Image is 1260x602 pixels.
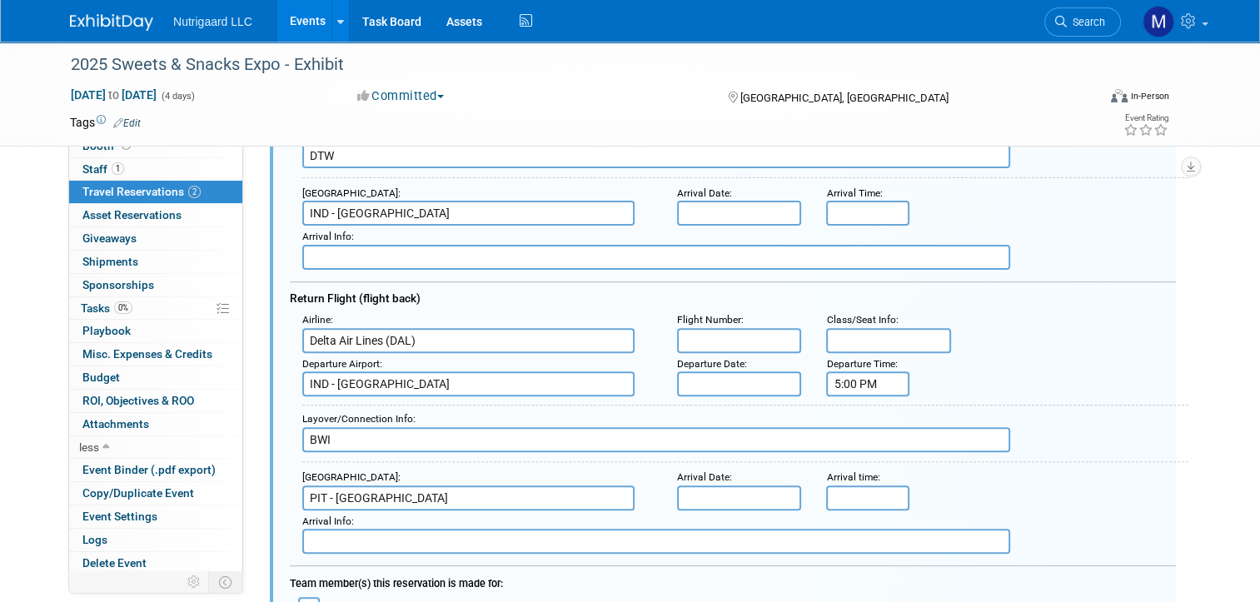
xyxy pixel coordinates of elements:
[69,204,242,226] a: Asset Reservations
[302,314,333,326] small: :
[826,471,879,483] small: :
[113,117,141,129] a: Edit
[740,92,949,104] span: [GEOGRAPHIC_DATA], [GEOGRAPHIC_DATA]
[69,181,242,203] a: Travel Reservations2
[82,533,107,546] span: Logs
[302,187,401,199] small: :
[69,274,242,296] a: Sponsorships
[290,291,421,305] span: Return Flight (flight back)
[69,227,242,250] a: Giveaways
[677,358,745,370] span: Departure Date
[81,301,132,315] span: Tasks
[70,14,153,31] img: ExhibitDay
[82,347,212,361] span: Misc. Expenses & Credits
[82,324,131,337] span: Playbook
[82,371,120,384] span: Budget
[69,529,242,551] a: Logs
[82,139,134,152] span: Booth
[69,297,242,320] a: Tasks0%
[69,459,242,481] a: Event Binder (.pdf export)
[302,358,380,370] span: Departure Airport
[106,88,122,102] span: to
[69,158,242,181] a: Staff1
[302,471,398,483] span: [GEOGRAPHIC_DATA]
[302,515,351,527] span: Arrival Info
[826,358,897,370] small: :
[188,186,201,198] span: 2
[826,358,894,370] span: Departure Time
[1143,6,1174,37] img: Mathias Ruperti
[82,255,138,268] span: Shipments
[82,394,194,407] span: ROI, Objectives & ROO
[677,187,732,199] small: :
[9,7,862,22] body: Rich Text Area. Press ALT-0 for help.
[1123,114,1168,122] div: Event Rating
[82,556,147,570] span: Delete Event
[302,515,354,527] small: :
[209,571,243,593] td: Toggle Event Tabs
[82,486,194,500] span: Copy/Duplicate Event
[82,162,124,176] span: Staff
[302,187,398,199] span: [GEOGRAPHIC_DATA]
[65,50,1076,80] div: 2025 Sweets & Snacks Expo - Exhibit
[70,114,141,131] td: Tags
[69,390,242,412] a: ROI, Objectives & ROO
[677,314,744,326] small: :
[1130,90,1169,102] div: In-Person
[82,417,149,430] span: Attachments
[1007,87,1169,112] div: Event Format
[70,87,157,102] span: [DATE] [DATE]
[69,482,242,505] a: Copy/Duplicate Event
[677,314,741,326] span: Flight Number
[826,314,895,326] span: Class/Seat Info
[79,440,99,454] span: less
[302,231,351,242] span: Arrival Info
[82,463,216,476] span: Event Binder (.pdf export)
[69,505,242,528] a: Event Settings
[302,231,354,242] small: :
[69,320,242,342] a: Playbook
[69,251,242,273] a: Shipments
[69,552,242,575] a: Delete Event
[82,185,201,198] span: Travel Reservations
[1111,89,1128,102] img: Format-Inperson.png
[677,471,730,483] span: Arrival Date
[82,278,154,291] span: Sponsorships
[160,91,195,102] span: (4 days)
[1067,16,1105,28] span: Search
[677,358,747,370] small: :
[82,510,157,523] span: Event Settings
[82,208,182,221] span: Asset Reservations
[826,471,877,483] span: Arrival time
[302,413,416,425] small: :
[826,187,879,199] span: Arrival Time
[826,314,898,326] small: :
[290,569,1176,593] div: Team member(s) this reservation is made for:
[302,314,331,326] span: Airline
[114,301,132,314] span: 0%
[677,471,732,483] small: :
[173,15,252,28] span: Nutrigaard LLC
[69,343,242,366] a: Misc. Expenses & Credits
[302,413,413,425] span: Layover/Connection Info
[302,471,401,483] small: :
[302,358,382,370] small: :
[826,187,882,199] small: :
[112,162,124,175] span: 1
[1044,7,1121,37] a: Search
[69,436,242,459] a: less
[351,87,451,105] button: Committed
[180,571,209,593] td: Personalize Event Tab Strip
[677,187,730,199] span: Arrival Date
[82,231,137,245] span: Giveaways
[69,366,242,389] a: Budget
[69,413,242,435] a: Attachments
